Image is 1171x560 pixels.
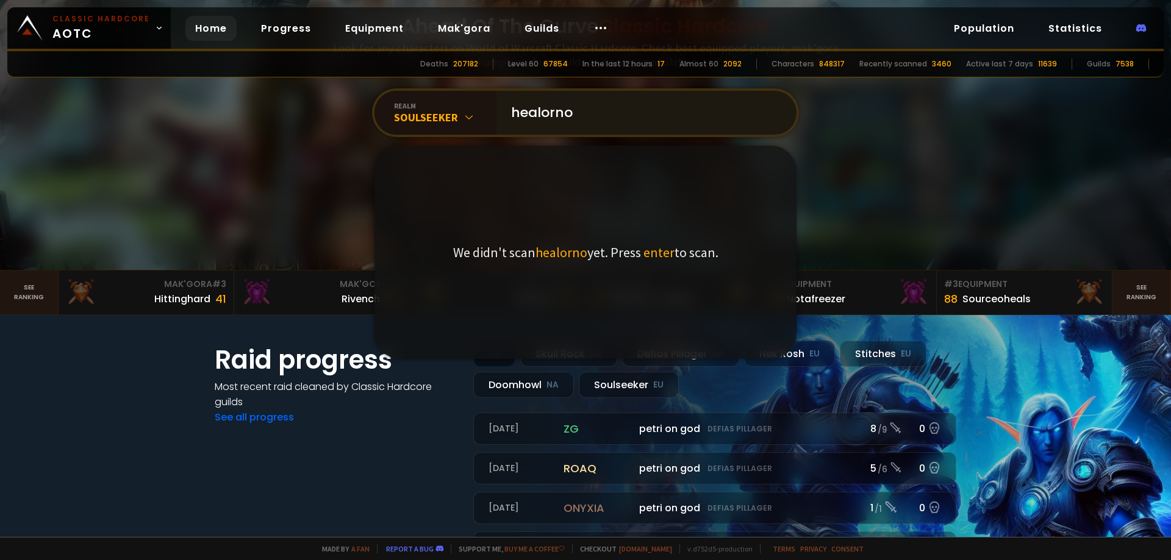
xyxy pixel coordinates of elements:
[840,341,926,367] div: Stitches
[335,16,414,41] a: Equipment
[453,244,718,261] p: We didn't scan yet. Press to scan.
[582,58,653,69] div: In the last 12 hours
[251,16,321,41] a: Progress
[657,58,665,69] div: 17
[215,379,459,409] h4: Most recent raid cleaned by Classic Hardcore guilds
[451,544,565,553] span: Support me,
[773,544,795,553] a: Terms
[52,13,150,24] small: Classic Hardcore
[185,16,237,41] a: Home
[1112,271,1171,314] a: Seeranking
[546,379,559,391] small: NA
[543,58,568,69] div: 67854
[572,544,672,553] span: Checkout
[234,271,410,314] a: Mak'Gora#2Rivench100
[420,58,448,69] div: Deaths
[473,492,956,524] a: [DATE]onyxiapetri on godDefias Pillager1 /10
[212,278,226,290] span: # 3
[473,452,956,484] a: [DATE]roaqpetri on godDefias Pillager5 /60
[831,544,864,553] a: Consent
[643,244,675,261] span: enter
[937,271,1112,314] a: #3Equipment88Sourceoheals
[428,16,500,41] a: Mak'gora
[579,372,679,398] div: Soulseeker
[66,278,226,291] div: Mak'Gora
[819,58,845,69] div: 848317
[761,271,937,314] a: #2Equipment88Notafreezer
[394,110,496,124] div: Soulseeker
[966,58,1033,69] div: Active last 7 days
[1087,58,1111,69] div: Guilds
[944,278,1105,291] div: Equipment
[932,58,951,69] div: 3460
[515,16,569,41] a: Guilds
[453,58,478,69] div: 207182
[473,372,574,398] div: Doomhowl
[342,291,380,307] div: Rivench
[1115,58,1134,69] div: 7538
[535,244,587,261] span: healorno
[962,291,1031,307] div: Sourceoheals
[1039,16,1112,41] a: Statistics
[744,341,835,367] div: Nek'Rosh
[944,291,958,307] div: 88
[59,271,234,314] a: Mak'Gora#3Hittinghard41
[504,544,565,553] a: Buy me a coffee
[679,58,718,69] div: Almost 60
[52,13,150,43] span: AOTC
[679,544,753,553] span: v. d752d5 - production
[787,291,845,307] div: Notafreezer
[1038,58,1057,69] div: 11639
[7,7,171,49] a: Classic HardcoreAOTC
[215,291,226,307] div: 41
[315,544,370,553] span: Made by
[800,544,826,553] a: Privacy
[768,278,929,291] div: Equipment
[504,91,782,135] input: Search a character...
[723,58,742,69] div: 2092
[772,58,814,69] div: Characters
[154,291,210,307] div: Hittinghard
[242,278,402,291] div: Mak'Gora
[944,16,1024,41] a: Population
[473,413,956,445] a: [DATE]zgpetri on godDefias Pillager8 /90
[508,58,539,69] div: Level 60
[859,58,927,69] div: Recently scanned
[619,544,672,553] a: [DOMAIN_NAME]
[215,410,294,424] a: See all progress
[386,544,434,553] a: Report a bug
[351,544,370,553] a: a fan
[901,348,911,360] small: EU
[653,379,664,391] small: EU
[215,341,459,379] h1: Raid progress
[394,101,496,110] div: realm
[809,348,820,360] small: EU
[944,278,958,290] span: # 3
